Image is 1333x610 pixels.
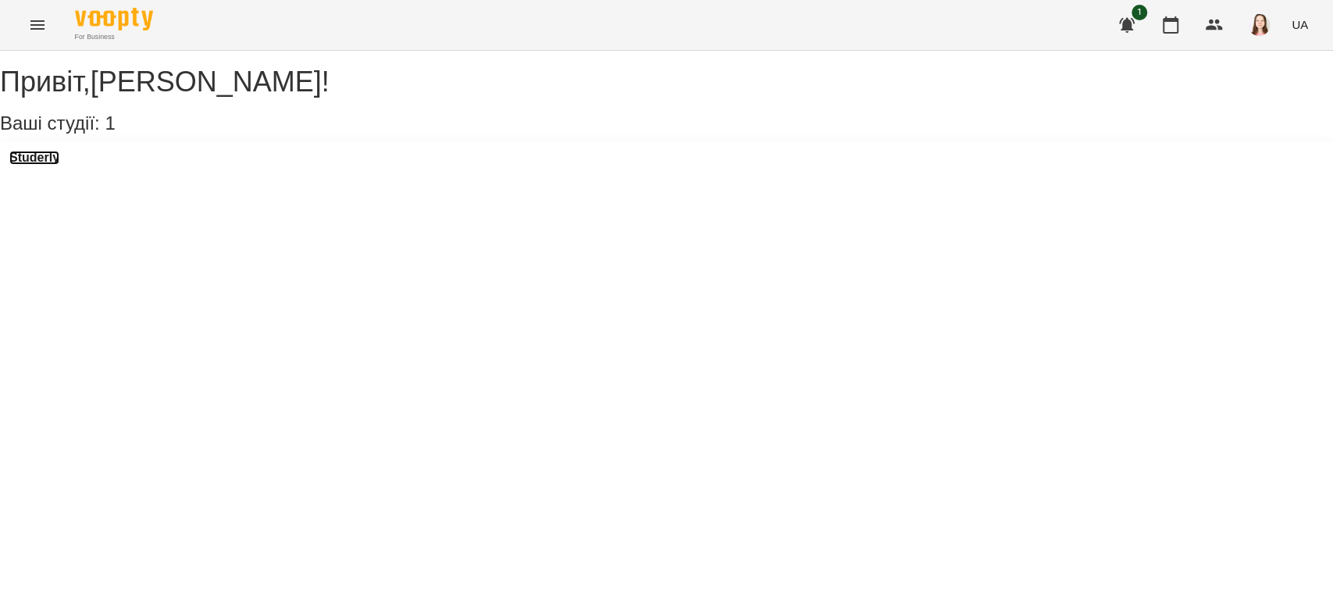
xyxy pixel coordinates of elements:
a: Studerly [9,151,59,165]
button: Menu [19,6,56,44]
button: UA [1285,10,1314,39]
span: 1 [1132,5,1147,20]
img: Voopty Logo [75,8,153,30]
span: 1 [105,112,115,134]
span: UA [1292,16,1308,33]
img: 83b29030cd47969af3143de651fdf18c.jpg [1248,14,1270,36]
span: For Business [75,32,153,42]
